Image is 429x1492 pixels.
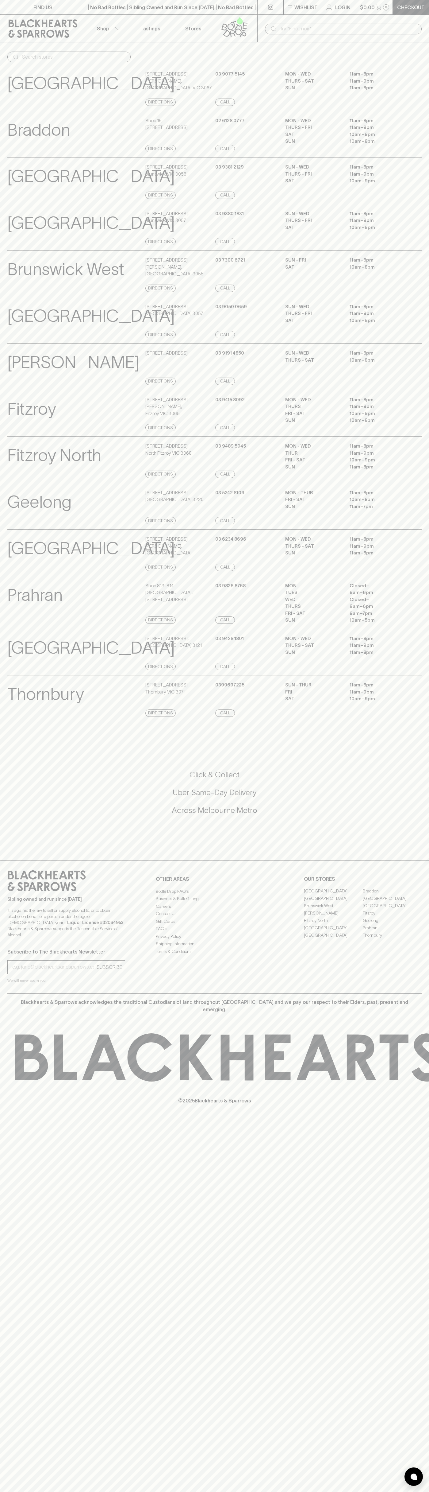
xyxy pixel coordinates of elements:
p: SUN [285,138,340,145]
a: Stores [172,15,215,42]
a: Call [215,709,235,717]
a: Call [215,238,235,245]
a: [GEOGRAPHIC_DATA] [304,888,363,895]
a: Call [215,331,235,338]
p: 10am – 9pm [350,457,405,464]
p: Shop 15 , [STREET_ADDRESS] [145,117,188,131]
a: Directions [145,145,176,152]
p: 11am – 8pm [350,84,405,91]
p: FRI - SAT [285,610,340,617]
p: 11am – 8pm [350,210,405,217]
p: [STREET_ADDRESS][PERSON_NAME] , [GEOGRAPHIC_DATA] 3055 [145,257,214,278]
p: 03 5242 8109 [215,489,244,496]
p: SAT [285,224,340,231]
p: 10am – 9pm [350,317,405,324]
p: 11am – 9pm [350,689,405,696]
p: 02 6128 0777 [215,117,245,124]
p: 11am – 8pm [350,350,405,357]
p: Shop 813-814 [GEOGRAPHIC_DATA] , [STREET_ADDRESS] [145,582,214,603]
p: MON - WED [285,536,340,543]
p: Tastings [140,25,160,32]
a: Directions [145,424,176,431]
p: Wishlist [294,4,318,11]
p: 9am – 7pm [350,610,405,617]
p: 03 9050 0659 [215,303,247,310]
p: [STREET_ADDRESS][PERSON_NAME] , [GEOGRAPHIC_DATA] VIC 3067 [145,71,214,91]
a: [GEOGRAPHIC_DATA] [304,924,363,932]
a: Call [215,285,235,292]
p: SUN - WED [285,303,340,310]
p: 10am – 9pm [350,410,405,417]
p: 03 9415 8092 [215,396,245,403]
a: [GEOGRAPHIC_DATA] [363,895,422,902]
p: Closed – [350,596,405,603]
p: [STREET_ADDRESS] , Brunswick VIC 3056 [145,164,189,177]
p: 03 9489 5945 [215,443,246,450]
a: Directions [145,192,176,199]
p: 11am – 8pm [350,117,405,124]
p: THURS - FRI [285,124,340,131]
p: 11am – 9pm [350,171,405,178]
p: 11am – 8pm [350,257,405,264]
p: [STREET_ADDRESS] , [GEOGRAPHIC_DATA] 3121 [145,635,202,649]
a: Prahran [363,924,422,932]
p: Prahran [7,582,63,608]
p: [GEOGRAPHIC_DATA] [7,210,175,236]
p: Shop [97,25,109,32]
a: Directions [145,564,176,571]
p: 03 9380 1831 [215,210,244,217]
p: 0399697225 [215,682,244,689]
p: 03 9381 2129 [215,164,244,171]
p: FRI - SAT [285,496,340,503]
p: 10am – 8pm [350,357,405,364]
p: SUN [285,503,340,510]
p: Thornbury [7,682,84,707]
p: 9am – 6pm [350,603,405,610]
p: [PERSON_NAME] [7,350,139,375]
p: 11am – 9pm [350,450,405,457]
input: Search stores [22,52,126,62]
p: MON - THUR [285,489,340,496]
p: [STREET_ADDRESS] , Brunswick VIC 3057 [145,210,189,224]
p: SUN [285,617,340,624]
p: 11am – 9pm [350,217,405,224]
a: Directions [145,471,176,478]
p: [STREET_ADDRESS] , [GEOGRAPHIC_DATA] 3057 [145,303,203,317]
a: Call [215,564,235,571]
a: Directions [145,378,176,385]
p: SAT [285,264,340,271]
p: OUR STORES [304,875,422,883]
p: THURS [285,403,340,410]
p: SUN [285,550,340,557]
p: THURS - FRI [285,310,340,317]
p: [GEOGRAPHIC_DATA] [7,71,175,96]
a: Directions [145,99,176,106]
a: Call [215,424,235,431]
a: Shipping Information [156,940,274,948]
strong: Liquor License #32064953 [67,920,124,925]
p: 11am – 8pm [350,464,405,471]
button: Shop [86,15,129,42]
p: 11am – 8pm [350,536,405,543]
p: Closed – [350,582,405,589]
a: [PERSON_NAME] [304,910,363,917]
a: Careers [156,903,274,910]
p: 03 7300 6721 [215,257,245,264]
p: 10am – 9pm [350,224,405,231]
p: [GEOGRAPHIC_DATA] [7,303,175,329]
p: THURS - FRI [285,171,340,178]
a: Call [215,616,235,624]
p: SUBSCRIBE [97,963,122,971]
p: $0.00 [360,4,375,11]
p: [GEOGRAPHIC_DATA] [7,536,175,561]
p: Fitzroy [7,396,56,422]
a: Call [215,471,235,478]
p: 10am – 8pm [350,417,405,424]
p: 11am – 8pm [350,303,405,310]
p: SAT [285,177,340,185]
h5: Click & Collect [7,770,422,780]
a: Call [215,663,235,670]
p: We will never spam you [7,977,125,984]
p: 11am – 7pm [350,503,405,510]
a: Gift Cards [156,918,274,925]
